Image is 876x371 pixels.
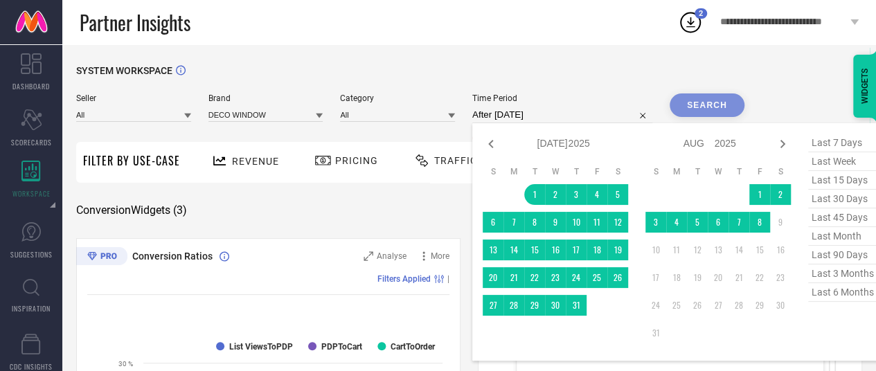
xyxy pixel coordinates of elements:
[483,239,503,260] td: Sun Jul 13 2025
[749,166,770,177] th: Friday
[687,295,708,316] td: Tue Aug 26 2025
[728,239,749,260] td: Thu Aug 14 2025
[503,295,524,316] td: Mon Jul 28 2025
[12,303,51,314] span: INSPIRATION
[587,239,607,260] td: Fri Jul 18 2025
[566,166,587,177] th: Thursday
[678,10,703,35] div: Open download list
[335,155,378,166] span: Pricing
[377,274,431,284] span: Filters Applied
[749,239,770,260] td: Fri Aug 15 2025
[666,295,687,316] td: Mon Aug 25 2025
[524,184,545,205] td: Tue Jul 01 2025
[208,93,323,103] span: Brand
[524,239,545,260] td: Tue Jul 15 2025
[587,184,607,205] td: Fri Jul 04 2025
[483,295,503,316] td: Sun Jul 27 2025
[545,166,566,177] th: Wednesday
[708,295,728,316] td: Wed Aug 27 2025
[132,251,213,262] span: Conversion Ratios
[770,267,791,288] td: Sat Aug 23 2025
[483,267,503,288] td: Sun Jul 20 2025
[645,166,666,177] th: Sunday
[503,267,524,288] td: Mon Jul 21 2025
[587,267,607,288] td: Fri Jul 25 2025
[666,212,687,233] td: Mon Aug 04 2025
[666,166,687,177] th: Monday
[587,212,607,233] td: Fri Jul 11 2025
[770,166,791,177] th: Saturday
[566,184,587,205] td: Thu Jul 03 2025
[666,267,687,288] td: Mon Aug 18 2025
[607,267,628,288] td: Sat Jul 26 2025
[545,212,566,233] td: Wed Jul 09 2025
[232,156,279,167] span: Revenue
[666,239,687,260] td: Mon Aug 11 2025
[687,166,708,177] th: Tuesday
[687,267,708,288] td: Tue Aug 19 2025
[728,212,749,233] td: Thu Aug 07 2025
[708,212,728,233] td: Wed Aug 06 2025
[699,9,703,18] span: 2
[472,107,652,123] input: Select time period
[770,295,791,316] td: Sat Aug 30 2025
[80,8,190,37] span: Partner Insights
[728,267,749,288] td: Thu Aug 21 2025
[749,267,770,288] td: Fri Aug 22 2025
[229,342,293,352] text: List ViewsToPDP
[645,212,666,233] td: Sun Aug 03 2025
[728,295,749,316] td: Thu Aug 28 2025
[566,267,587,288] td: Thu Jul 24 2025
[83,152,180,169] span: Filter By Use-Case
[607,166,628,177] th: Saturday
[728,166,749,177] th: Thursday
[770,184,791,205] td: Sat Aug 02 2025
[10,249,53,260] span: SUGGESTIONS
[76,203,187,217] span: Conversion Widgets ( 3 )
[607,212,628,233] td: Sat Jul 12 2025
[118,360,133,368] text: 30 %
[770,239,791,260] td: Sat Aug 16 2025
[607,239,628,260] td: Sat Jul 19 2025
[524,166,545,177] th: Tuesday
[545,295,566,316] td: Wed Jul 30 2025
[483,212,503,233] td: Sun Jul 06 2025
[708,166,728,177] th: Wednesday
[483,166,503,177] th: Sunday
[645,295,666,316] td: Sun Aug 24 2025
[76,65,172,76] span: SYSTEM WORKSPACE
[503,239,524,260] td: Mon Jul 14 2025
[524,212,545,233] td: Tue Jul 08 2025
[749,295,770,316] td: Fri Aug 29 2025
[770,212,791,233] td: Sat Aug 09 2025
[524,267,545,288] td: Tue Jul 22 2025
[708,267,728,288] td: Wed Aug 20 2025
[587,166,607,177] th: Friday
[566,295,587,316] td: Thu Jul 31 2025
[607,184,628,205] td: Sat Jul 05 2025
[708,239,728,260] td: Wed Aug 13 2025
[545,267,566,288] td: Wed Jul 23 2025
[687,239,708,260] td: Tue Aug 12 2025
[340,93,455,103] span: Category
[12,81,50,91] span: DASHBOARD
[503,166,524,177] th: Monday
[483,136,499,152] div: Previous month
[566,212,587,233] td: Thu Jul 10 2025
[431,251,449,261] span: More
[749,184,770,205] td: Fri Aug 01 2025
[566,239,587,260] td: Thu Jul 17 2025
[645,267,666,288] td: Sun Aug 17 2025
[545,239,566,260] td: Wed Jul 16 2025
[687,212,708,233] td: Tue Aug 05 2025
[645,239,666,260] td: Sun Aug 10 2025
[472,93,652,103] span: Time Period
[321,342,362,352] text: PDPToCart
[76,93,191,103] span: Seller
[774,136,791,152] div: Next month
[11,137,52,147] span: SCORECARDS
[76,247,127,268] div: Premium
[377,251,406,261] span: Analyse
[434,155,477,166] span: Traffic
[503,212,524,233] td: Mon Jul 07 2025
